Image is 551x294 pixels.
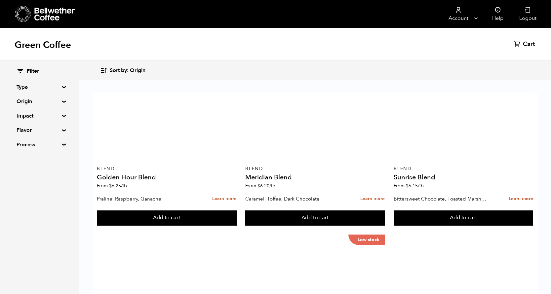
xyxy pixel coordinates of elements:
[212,192,237,206] a: Learn more
[257,183,260,189] span: $
[523,40,535,48] span: Cart
[360,192,385,206] a: Learn more
[100,63,145,78] button: Sort by: Origin
[514,40,536,48] a: Cart
[109,183,127,189] bdi: 6.25
[418,183,424,189] span: /lb
[97,183,127,189] span: From
[17,112,62,120] summary: Impact
[394,183,424,189] span: From
[348,235,385,245] p: Low stock
[245,210,385,226] button: Add to cart
[97,210,236,226] button: Add to cart
[97,194,192,204] p: Praline, Raspberry, Ganache
[15,39,71,51] h1: Green Coffee
[245,166,385,171] p: Blend
[406,183,424,189] bdi: 6.15
[17,126,62,134] summary: Flavor
[97,174,236,181] h4: Golden Hour Blend
[110,67,145,74] span: Sort by: Origin
[121,183,127,189] span: /lb
[109,183,112,189] span: $
[17,97,62,105] summary: Origin
[257,183,275,189] bdi: 6.20
[17,141,62,149] summary: Process
[394,210,533,226] button: Add to cart
[97,166,236,171] p: Blend
[394,174,533,181] h4: Sunrise Blend
[509,192,533,206] a: Learn more
[17,83,62,91] summary: Type
[394,194,489,204] p: Bittersweet Chocolate, Toasted Marshmallow, Candied Orange, Praline
[245,183,275,189] span: From
[406,183,409,189] span: $
[27,68,39,75] span: Filter
[394,166,533,171] p: Blend
[269,183,275,189] span: /lb
[245,194,340,204] p: Caramel, Toffee, Dark Chocolate
[245,174,385,181] h4: Meridian Blend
